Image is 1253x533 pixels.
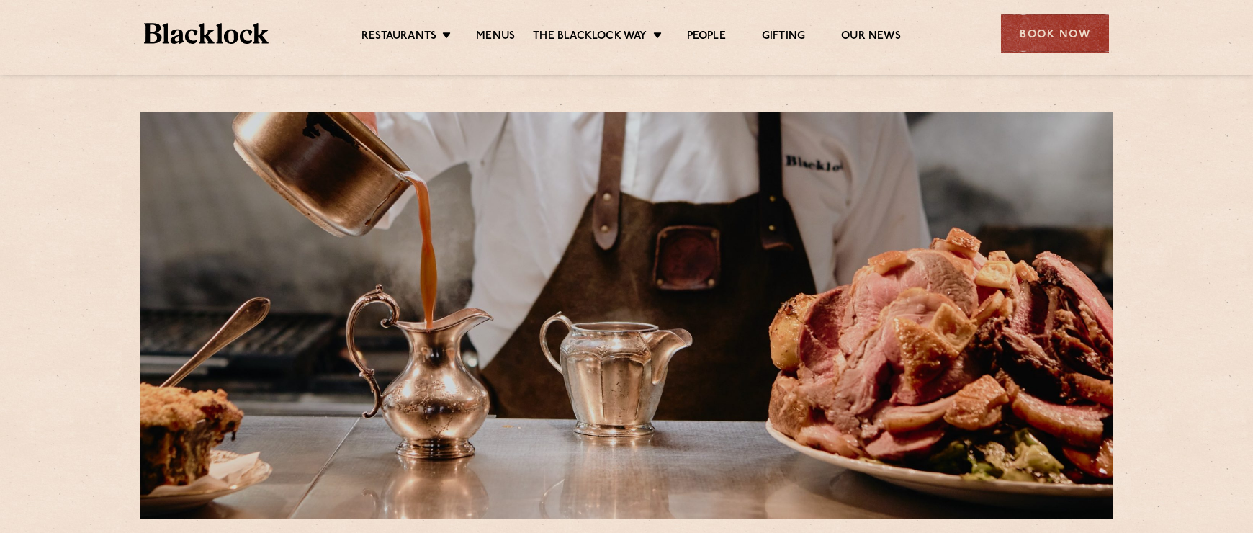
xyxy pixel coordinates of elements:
a: Restaurants [361,30,436,45]
a: Our News [841,30,901,45]
a: Menus [476,30,515,45]
div: Book Now [1001,14,1109,53]
a: Gifting [762,30,805,45]
a: The Blacklock Way [533,30,647,45]
a: People [687,30,726,45]
img: BL_Textured_Logo-footer-cropped.svg [144,23,269,44]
